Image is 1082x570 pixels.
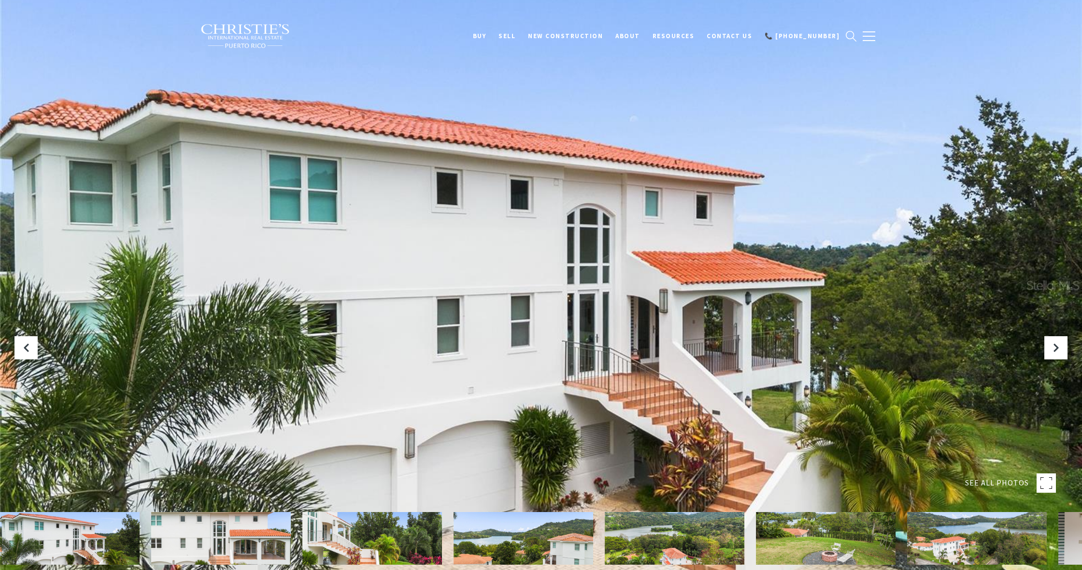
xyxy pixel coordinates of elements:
a: About [609,27,646,45]
img: Christie's International Real Estate black text logo [200,24,290,49]
img: Emerald Lake Plantation #E9 [302,512,442,565]
img: Emerald Lake Plantation #E9 [756,512,896,565]
a: Resources [646,27,701,45]
img: Emerald Lake Plantation #E9 [454,512,593,565]
span: New Construction [528,31,603,40]
a: SELL [492,27,522,45]
a: BUY [467,27,493,45]
span: 📞 [PHONE_NUMBER] [765,31,840,40]
img: Emerald Lake Plantation #E9 [907,512,1047,565]
img: Emerald Lake Plantation #E9 [605,512,744,565]
span: SEE ALL PHOTOS [965,477,1029,489]
span: Contact Us [707,31,752,40]
img: Emerald Lake Plantation #E9 [151,512,291,565]
a: 📞 [PHONE_NUMBER] [758,27,846,45]
a: New Construction [522,27,609,45]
